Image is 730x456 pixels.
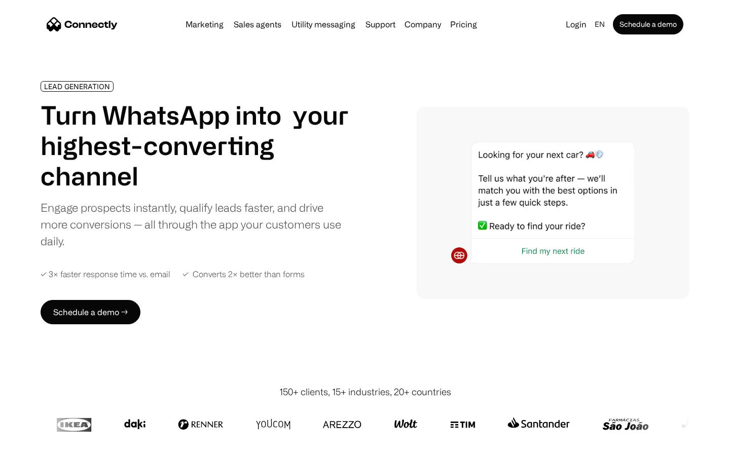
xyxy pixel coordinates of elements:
[279,385,451,399] div: 150+ clients, 15+ industries, 20+ countries
[613,14,683,34] a: Schedule a demo
[287,20,359,28] a: Utility messaging
[181,20,228,28] a: Marketing
[595,17,605,31] div: en
[446,20,481,28] a: Pricing
[41,199,349,249] div: Engage prospects instantly, qualify leads faster, and drive more conversions — all through the ap...
[20,438,61,452] ul: Language list
[182,270,305,279] div: ✓ Converts 2× better than forms
[44,83,110,90] div: LEAD GENERATION
[10,437,61,452] aside: Language selected: English
[361,20,399,28] a: Support
[562,17,591,31] a: Login
[405,17,441,31] div: Company
[41,300,140,324] a: Schedule a demo →
[41,100,349,191] h1: Turn WhatsApp into your highest-converting channel
[41,270,170,279] div: ✓ 3× faster response time vs. email
[230,20,285,28] a: Sales agents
